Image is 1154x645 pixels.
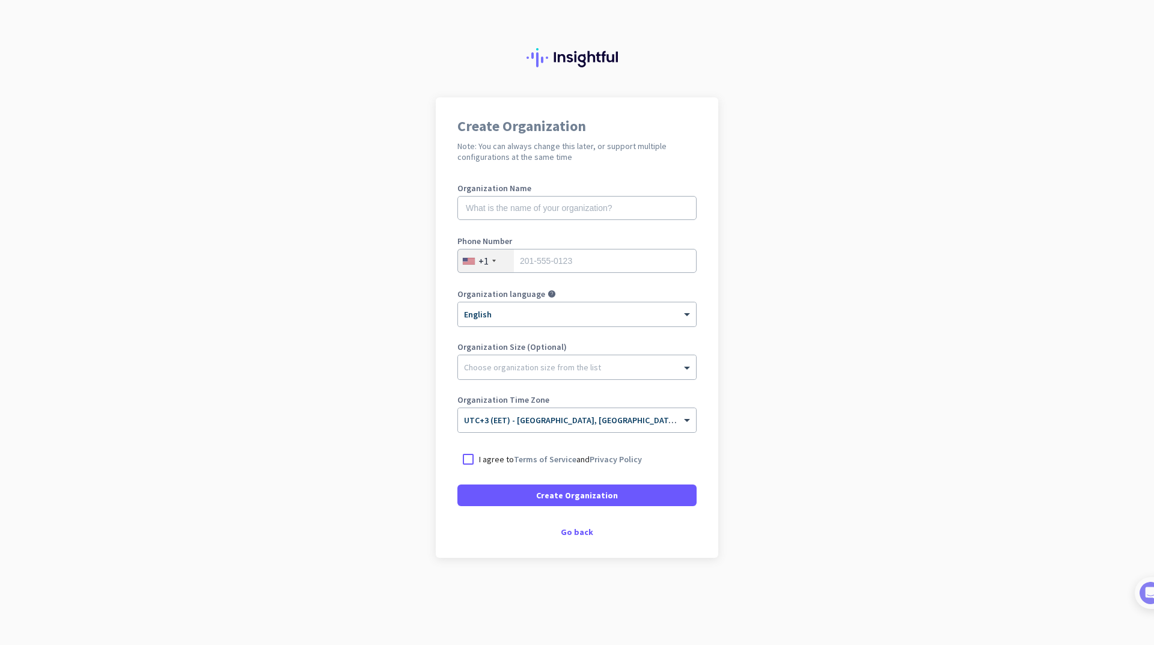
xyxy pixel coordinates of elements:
input: 201-555-0123 [457,249,697,273]
h1: Create Organization [457,119,697,133]
p: I agree to and [479,453,642,465]
a: Terms of Service [514,454,576,465]
div: Go back [457,528,697,536]
h2: Note: You can always change this later, or support multiple configurations at the same time [457,141,697,162]
label: Organization Time Zone [457,396,697,404]
label: Organization language [457,290,545,298]
input: What is the name of your organization? [457,196,697,220]
label: Phone Number [457,237,697,245]
label: Organization Size (Optional) [457,343,697,351]
a: Privacy Policy [590,454,642,465]
img: Insightful [527,48,627,67]
div: +1 [478,255,489,267]
span: Create Organization [536,489,618,501]
i: help [548,290,556,298]
label: Organization Name [457,184,697,192]
button: Create Organization [457,485,697,506]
